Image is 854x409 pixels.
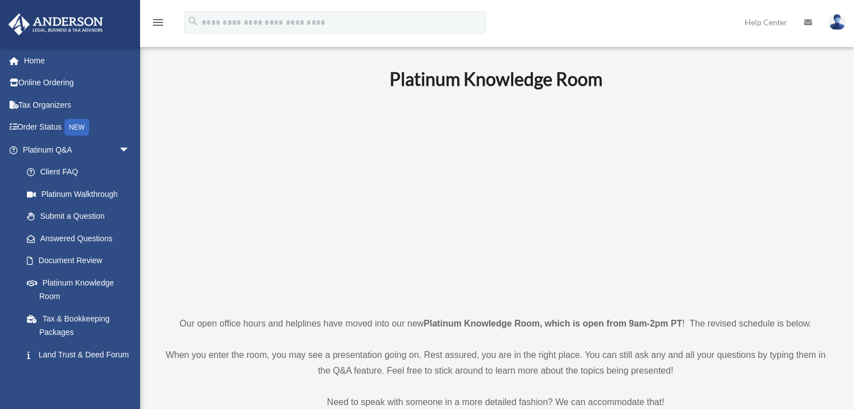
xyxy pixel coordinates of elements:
[16,307,147,343] a: Tax & Bookkeeping Packages
[8,72,147,94] a: Online Ordering
[16,227,147,250] a: Answered Questions
[8,94,147,116] a: Tax Organizers
[16,205,147,228] a: Submit a Question
[16,366,147,388] a: Portal Feedback
[8,139,147,161] a: Platinum Q&Aarrow_drop_down
[160,347,832,379] p: When you enter the room, you may see a presentation going on. Rest assured, you are in the right ...
[16,343,147,366] a: Land Trust & Deed Forum
[5,13,106,35] img: Anderson Advisors Platinum Portal
[187,15,199,27] i: search
[16,272,141,307] a: Platinum Knowledge Room
[829,14,846,30] img: User Pic
[16,250,147,272] a: Document Review
[151,20,165,29] a: menu
[160,316,832,332] p: Our open office hours and helplines have moved into our new ! The revised schedule is below.
[389,68,602,90] b: Platinum Knowledge Room
[328,105,664,295] iframe: 231110_Toby_KnowledgeRoom
[119,139,141,162] span: arrow_drop_down
[64,119,89,136] div: NEW
[8,116,147,139] a: Order StatusNEW
[8,49,147,72] a: Home
[16,183,147,205] a: Platinum Walkthrough
[151,16,165,29] i: menu
[424,319,682,328] strong: Platinum Knowledge Room, which is open from 9am-2pm PT
[16,161,147,183] a: Client FAQ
